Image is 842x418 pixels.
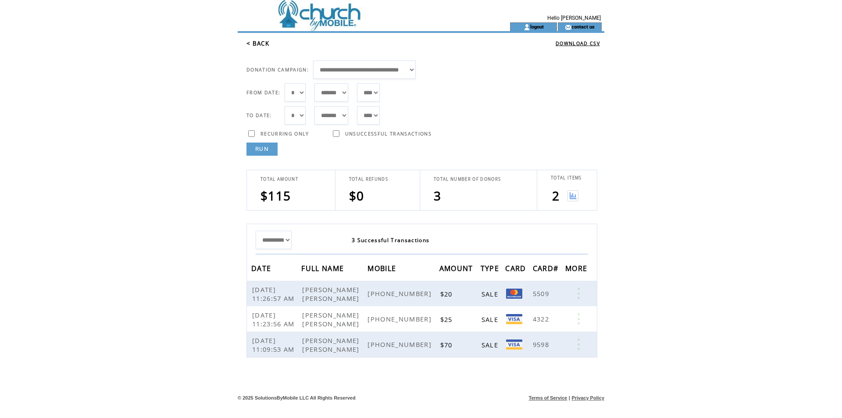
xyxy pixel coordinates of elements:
a: Privacy Policy [571,395,604,400]
a: contact us [571,24,595,29]
img: Visa [506,339,522,350]
span: SALE [482,315,500,324]
span: CARD# [533,261,561,278]
span: SALE [482,340,500,349]
a: < BACK [246,39,269,47]
span: Hello [PERSON_NAME] [547,15,601,21]
span: RECURRING ONLY [260,131,309,137]
span: $25 [440,315,455,324]
a: Terms of Service [529,395,567,400]
span: 5509 [533,289,551,298]
span: MOBILE [367,261,398,278]
a: FULL NAME [301,265,346,271]
span: | [569,395,570,400]
span: 3 Successful Transactions [352,236,429,244]
span: TOTAL NUMBER OF DONORS [434,176,501,182]
span: DATE [251,261,273,278]
img: contact_us_icon.gif [565,24,571,31]
a: MOBILE [367,265,398,271]
span: © 2025 SolutionsByMobile LLC All Rights Reserved [238,395,356,400]
span: TO DATE: [246,112,272,118]
span: $20 [440,289,455,298]
span: [PERSON_NAME] [PERSON_NAME] [302,336,361,354]
a: CARD# [533,265,561,271]
span: 3 [434,187,441,204]
span: [PERSON_NAME] [PERSON_NAME] [302,311,361,328]
img: View graph [567,190,578,201]
span: [DATE] 11:09:53 AM [252,336,297,354]
span: FROM DATE: [246,89,280,96]
span: [PHONE_NUMBER] [367,340,434,349]
span: AMOUNT [439,261,475,278]
span: $115 [260,187,291,204]
a: CARD [505,265,528,271]
span: TYPE [481,261,501,278]
span: FULL NAME [301,261,346,278]
span: 4322 [533,314,551,323]
a: TYPE [481,265,501,271]
a: DATE [251,265,273,271]
span: [DATE] 11:23:56 AM [252,311,297,328]
span: [PHONE_NUMBER] [367,314,434,323]
span: [PHONE_NUMBER] [367,289,434,298]
span: TOTAL ITEMS [551,175,582,181]
span: CARD [505,261,528,278]
span: $0 [349,187,364,204]
span: [PERSON_NAME] [PERSON_NAME] [302,285,361,303]
span: SALE [482,289,500,298]
span: [DATE] 11:26:57 AM [252,285,297,303]
span: TOTAL AMOUNT [260,176,298,182]
span: 2 [552,187,560,204]
span: UNSUCCESSFUL TRANSACTIONS [345,131,432,137]
span: TOTAL REFUNDS [349,176,388,182]
a: AMOUNT [439,265,475,271]
span: MORE [565,261,589,278]
span: $70 [440,340,455,349]
img: account_icon.gif [524,24,530,31]
a: DOWNLOAD CSV [556,40,600,46]
span: 9598 [533,340,551,349]
a: RUN [246,143,278,156]
img: Mastercard [506,289,522,299]
a: logout [530,24,544,29]
span: DONATION CAMPAIGN: [246,67,309,73]
img: Visa [506,314,522,324]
